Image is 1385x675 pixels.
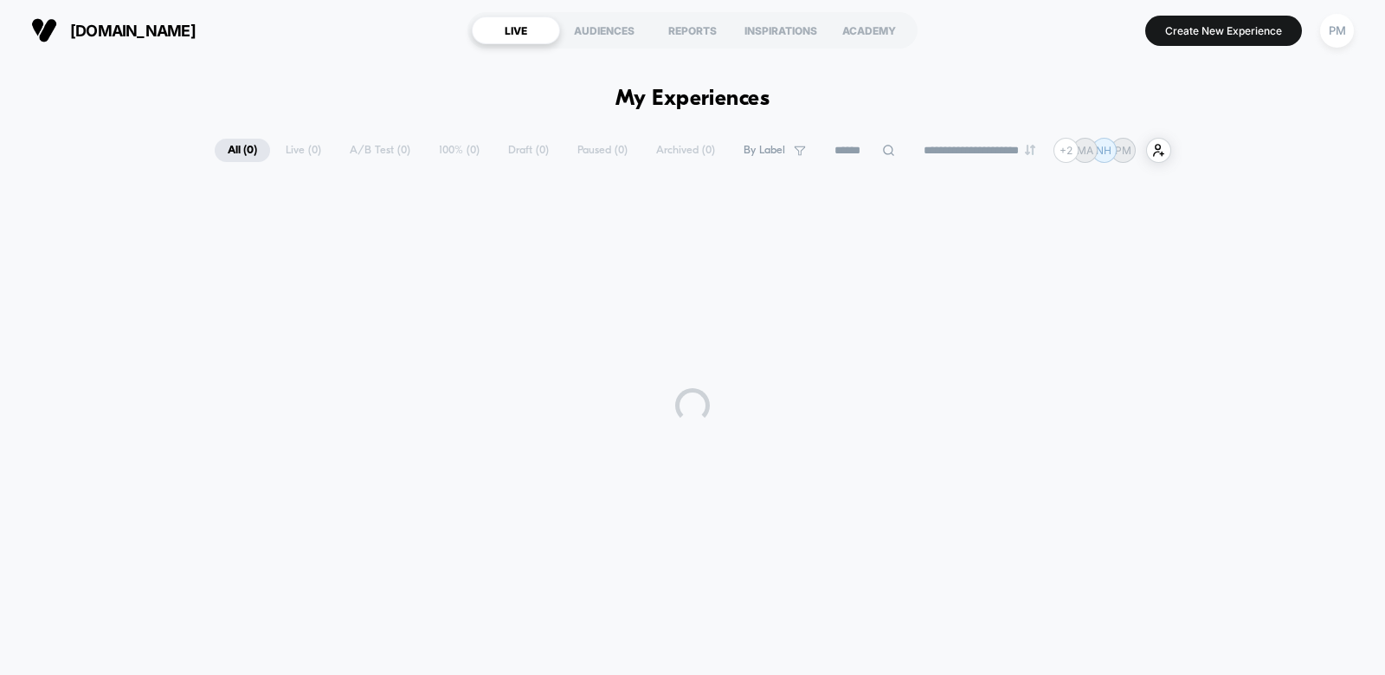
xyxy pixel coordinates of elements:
span: All ( 0 ) [215,139,270,162]
img: Visually logo [31,17,57,43]
div: ACADEMY [825,16,913,44]
button: PM [1315,13,1359,49]
p: NH [1096,144,1111,157]
span: [DOMAIN_NAME] [70,22,196,40]
div: LIVE [472,16,560,44]
div: REPORTS [648,16,737,44]
div: INSPIRATIONS [737,16,825,44]
div: + 2 [1053,138,1079,163]
div: AUDIENCES [560,16,648,44]
p: MA [1077,144,1093,157]
p: PM [1115,144,1131,157]
button: [DOMAIN_NAME] [26,16,201,44]
span: By Label [744,144,785,157]
button: Create New Experience [1145,16,1302,46]
h1: My Experiences [615,87,770,112]
div: PM [1320,14,1354,48]
img: end [1025,145,1035,155]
